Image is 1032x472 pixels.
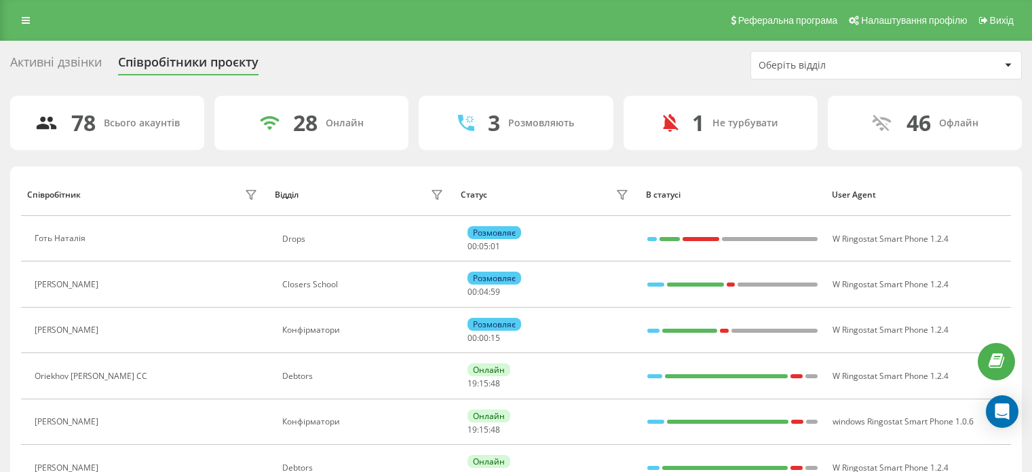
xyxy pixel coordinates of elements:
div: : : [467,242,500,251]
div: 78 [71,110,96,136]
span: 15 [479,378,489,389]
span: 19 [467,424,477,435]
div: Готь Наталія [35,234,89,243]
div: 28 [293,110,318,136]
span: 59 [491,286,500,297]
div: Конфірматори [282,417,447,426]
span: 48 [491,378,500,389]
span: Налаштування профілю [861,15,967,26]
div: Oriekhov [PERSON_NAME] CC [35,371,151,381]
div: 1 [692,110,704,136]
div: User Agent [832,190,1005,200]
span: 15 [479,424,489,435]
span: 19 [467,378,477,389]
span: windows Ringostat Smart Phone 1.0.6 [833,416,974,427]
div: Drops [282,234,447,244]
div: : : [467,425,500,435]
span: W Ringostat Smart Phone 1.2.4 [833,233,949,244]
span: Реферальна програма [738,15,838,26]
div: Активні дзвінки [10,55,102,76]
div: Debtors [282,371,447,381]
span: 05 [479,240,489,252]
div: В статусі [646,190,819,200]
span: 00 [479,332,489,344]
span: 15 [491,332,500,344]
div: Офлайн [939,117,978,129]
div: Closers School [282,280,447,289]
div: Розмовляє [467,226,521,239]
div: [PERSON_NAME] [35,280,102,289]
div: Open Intercom Messenger [986,395,1018,428]
div: 3 [488,110,500,136]
div: : : [467,287,500,297]
div: Співробітник [27,190,81,200]
span: 48 [491,424,500,435]
div: Співробітники проєкту [118,55,259,76]
span: 01 [491,240,500,252]
span: W Ringostat Smart Phone 1.2.4 [833,370,949,382]
span: 00 [467,286,477,297]
div: Розмовляє [467,272,521,285]
div: Оберіть відділ [759,60,921,71]
div: Відділ [275,190,299,200]
span: W Ringostat Smart Phone 1.2.4 [833,278,949,290]
div: Онлайн [467,455,510,468]
div: : : [467,379,500,388]
div: Конфірматори [282,325,447,335]
div: [PERSON_NAME] [35,417,102,426]
div: Статус [461,190,487,200]
span: 04 [479,286,489,297]
span: W Ringostat Smart Phone 1.2.4 [833,324,949,335]
div: Онлайн [467,363,510,376]
div: [PERSON_NAME] [35,325,102,335]
span: Вихід [990,15,1014,26]
div: Не турбувати [712,117,778,129]
span: 00 [467,332,477,344]
div: Всього акаунтів [104,117,180,129]
div: : : [467,333,500,343]
div: Онлайн [467,410,510,422]
span: 00 [467,240,477,252]
div: Розмовляють [508,117,574,129]
div: Онлайн [326,117,364,129]
div: Розмовляє [467,318,521,331]
div: 46 [906,110,931,136]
